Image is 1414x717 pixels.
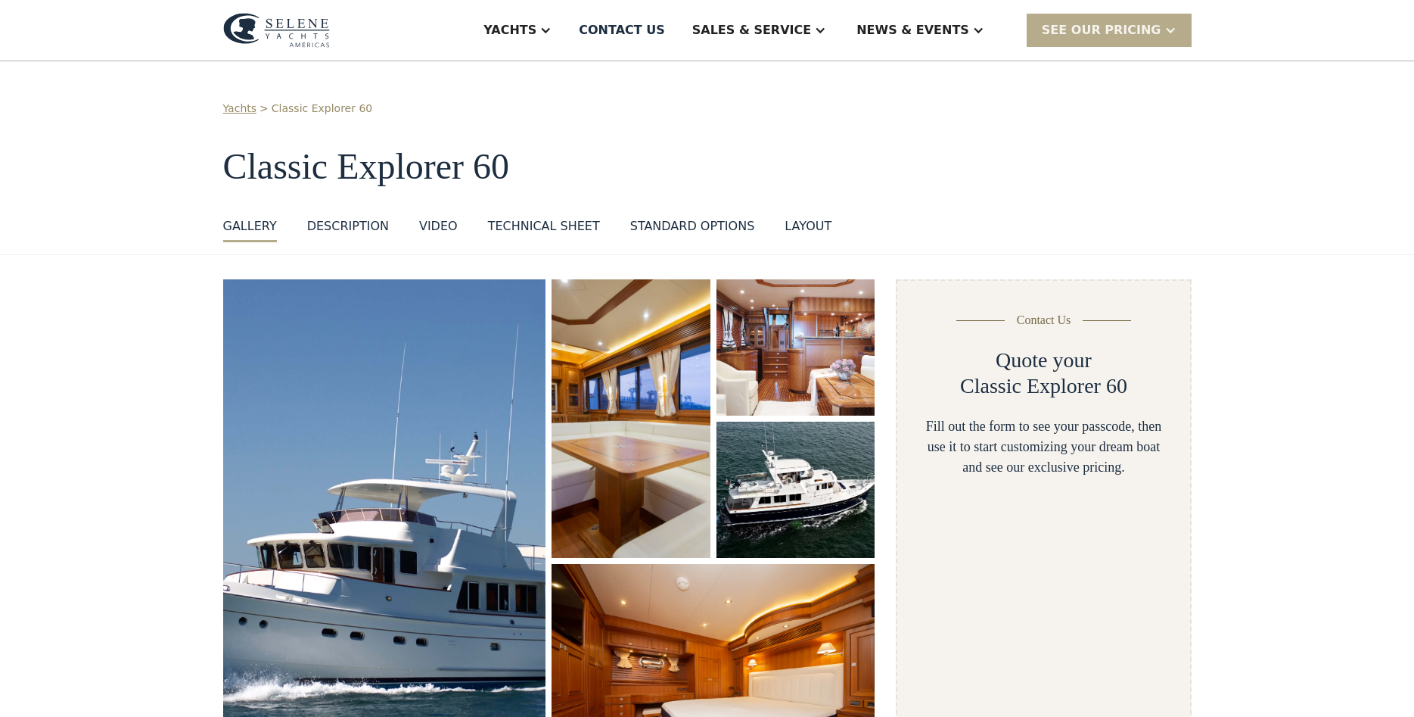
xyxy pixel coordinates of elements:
[716,422,875,558] a: open lightbox
[996,348,1092,373] h2: Quote your
[223,147,1192,187] h1: Classic Explorer 60
[856,21,969,39] div: News & EVENTS
[1027,14,1192,46] div: SEE Our Pricing
[223,13,330,48] img: logo
[630,217,755,242] a: standard options
[488,217,600,242] a: Technical sheet
[419,217,458,235] div: VIDEO
[630,217,755,235] div: standard options
[692,21,811,39] div: Sales & Service
[1042,21,1161,39] div: SEE Our Pricing
[419,217,458,242] a: VIDEO
[272,101,372,117] a: Classic Explorer 60
[552,279,710,558] a: open lightbox
[579,21,665,39] div: Contact US
[488,217,600,235] div: Technical sheet
[960,373,1127,399] h2: Classic Explorer 60
[307,217,389,235] div: DESCRIPTION
[223,217,277,235] div: GALLERY
[921,416,1165,478] div: Fill out the form to see your passcode, then use it to start customizing your dream boat and see ...
[785,217,831,242] a: layout
[223,217,277,242] a: GALLERY
[716,279,875,416] a: open lightbox
[307,217,389,242] a: DESCRIPTION
[785,217,831,235] div: layout
[223,101,257,117] a: Yachts
[1017,311,1071,329] div: Contact Us
[259,101,269,117] div: >
[483,21,536,39] div: Yachts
